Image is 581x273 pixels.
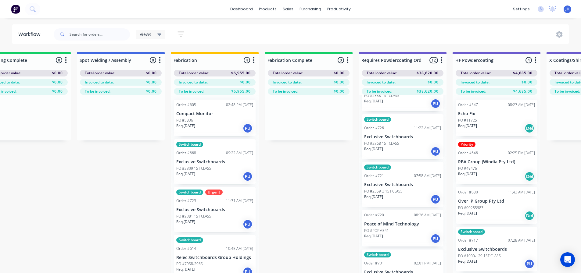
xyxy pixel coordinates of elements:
span: To be invoiced: [554,89,580,94]
span: JD [565,6,569,12]
p: Req. [DATE] [176,171,195,177]
span: $0.00 [146,70,157,76]
p: Compact Monitor [176,111,253,116]
div: productivity [324,5,354,14]
div: Order #54708:27 AM [DATE]Echo FixPO #11725Req.[DATE]Del [456,100,537,136]
span: Invoiced to date: [85,80,114,85]
p: Req. [DATE] [176,219,195,225]
span: $0.00 [428,80,439,85]
div: Switchboard [176,237,203,243]
div: 07:58 AM [DATE] [414,173,441,179]
p: Req. [DATE] [176,267,195,272]
p: RBA Group (Windia Pty Ltd) [458,159,535,165]
div: Switchboard [364,252,391,257]
p: Req. [DATE] [364,194,383,200]
div: 07:28 AM [DATE] [508,238,535,243]
span: $0.00 [52,89,63,94]
div: PU [525,259,534,269]
div: PU [243,172,253,181]
span: $0.00 [334,80,345,85]
div: Order #726 [364,125,384,131]
p: PO #00285983 [458,205,483,211]
span: $4,685.00 [513,89,533,94]
p: PO #POPM541 [364,228,389,233]
div: Urgent [205,190,223,195]
div: Order #721 [364,173,384,179]
p: Peace of Mind Technology [364,222,441,227]
span: $0.00 [334,70,345,76]
p: PO #49476 [458,166,477,171]
div: sales [280,5,296,14]
span: $0.00 [52,70,63,76]
div: Order #680 [458,190,478,195]
div: SwitchboardOrder #72611:22 AM [DATE]Exclusive SwitchboardsPO #2368 1ST CLASSReq.[DATE]PU [362,114,443,159]
div: Switchboard [176,190,203,195]
div: Order #614 [176,246,196,251]
span: Total order value: [85,70,115,76]
div: PriorityOrder #64602:25 PM [DATE]RBA Group (Windia Pty Ltd)PO #49476Req.[DATE]Del [456,139,537,184]
div: PU [431,147,440,156]
p: Exclusive Switchboards [458,247,535,252]
span: $38,620.00 [417,70,439,76]
div: Switchboard [364,117,391,122]
span: $0.00 [522,80,533,85]
div: PU [431,194,440,204]
p: Req. [DATE] [176,123,195,129]
span: $0.00 [52,80,63,85]
span: To be invoiced: [85,89,110,94]
div: 08:27 AM [DATE] [508,102,535,108]
div: 11:31 AM [DATE] [226,198,253,204]
div: SwitchboardOrder #71707:28 AM [DATE]Exclusive SwitchboardsPO #1000-129 1ST CLASSReq.[DATE]PU [456,227,537,271]
span: To be invoiced: [273,89,298,94]
p: Relec Switchboards Group Holdings [176,255,253,260]
span: To be invoiced: [461,89,486,94]
div: PU [243,123,253,133]
span: $6,955.00 [231,89,251,94]
p: Req. [DATE] [458,259,477,264]
div: 10:45 AM [DATE] [226,246,253,251]
div: Workflow [18,31,43,38]
div: 02:48 PM [DATE] [226,102,253,108]
span: $4,685.00 [513,70,533,76]
p: PO #2368 1ST CLASS [364,141,399,146]
div: Switchboard [176,142,203,147]
p: PO #2309 1ST CLASS [176,166,211,171]
div: 02:25 PM [DATE] [508,150,535,156]
div: Switchboard [458,229,485,235]
div: Order #72008:26 AM [DATE]Peace of Mind TechnologyPO #POPM541Req.[DATE]PU [362,210,443,246]
span: Invoiced to date: [367,80,396,85]
img: Factory [11,5,20,14]
div: Order #720 [364,212,384,218]
div: 09:22 AM [DATE] [226,150,253,156]
div: SwitchboardOrder #72107:58 AM [DATE]Exclusive SwitchboardsPO #2359-3 1ST CLASSReq.[DATE]PU [362,162,443,207]
p: PO #1000-129 1ST CLASS [458,253,501,259]
span: $6,955.00 [231,70,251,76]
p: Exclusive Switchboards [176,207,253,212]
div: products [256,5,280,14]
p: PO #7958-2965 [176,261,203,267]
div: settings [510,5,533,14]
div: 08:26 AM [DATE] [414,212,441,218]
div: Order #68011:43 AM [DATE]Over IP Group Pty LtdPO #00285983Req.[DATE]Del [456,187,537,224]
div: PU [431,99,440,108]
div: Order #731 [364,261,384,266]
span: Invoiced to date: [179,80,208,85]
p: Exclusive Switchboards [176,159,253,165]
span: Total order value: [273,70,303,76]
div: PU [243,219,253,229]
span: Invoiced to date: [461,80,490,85]
p: Echo Fix [458,111,535,116]
div: Order #60502:48 PM [DATE]Compact MonitorPO #5836Req.[DATE]PU [174,100,256,136]
div: Order #717 [458,238,478,243]
p: Req. [DATE] [364,98,383,104]
p: PO #2381 1ST CLASS [176,214,211,219]
span: Invoiced to date: [273,80,302,85]
span: Views [140,31,151,37]
p: Req. [DATE] [458,171,477,177]
span: Total order value: [461,70,491,76]
div: PU [431,234,440,243]
div: Switchboard [364,165,391,170]
div: 11:22 AM [DATE] [414,125,441,131]
p: PO #2359-3 1ST CLASS [364,189,403,194]
input: Search for orders... [70,28,130,41]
